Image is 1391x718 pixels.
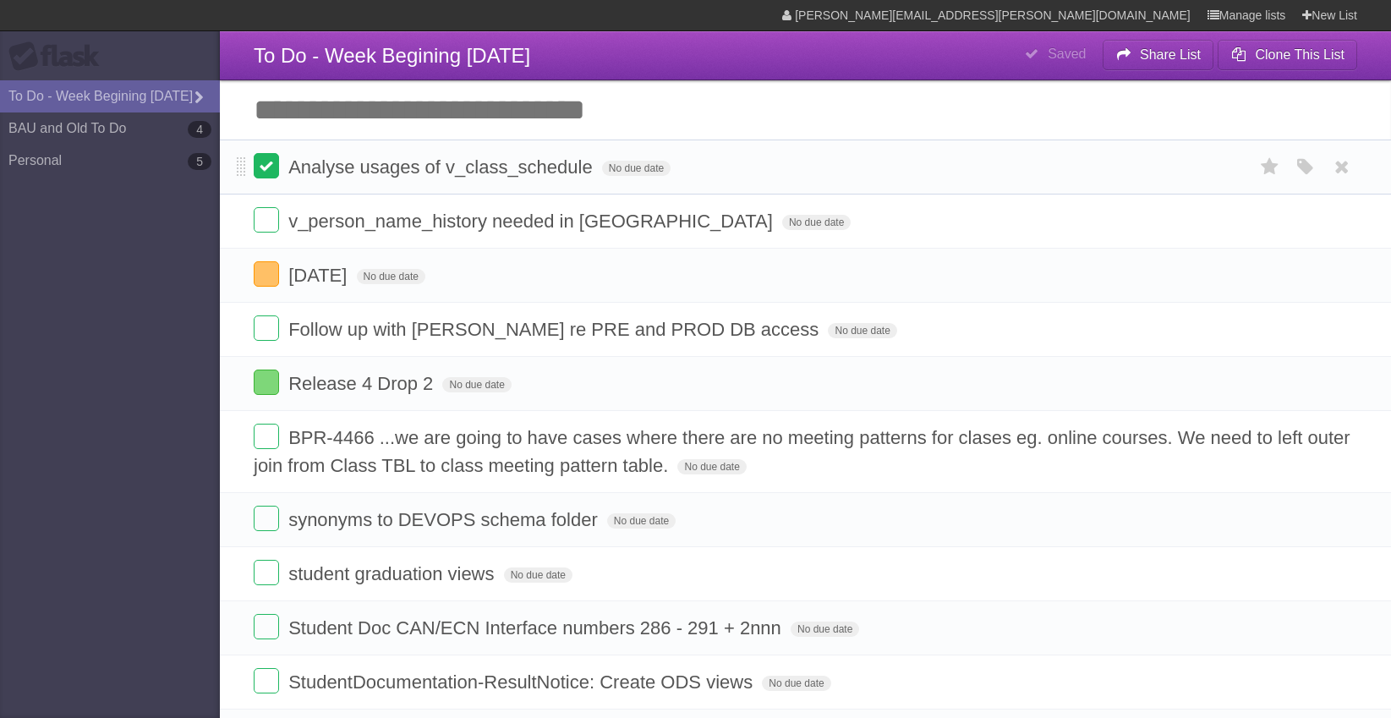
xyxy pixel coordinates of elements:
label: Done [254,424,279,449]
label: Done [254,207,279,233]
div: Flask [8,41,110,72]
label: Done [254,560,279,585]
span: To Do - Week Begining [DATE] [254,44,530,67]
span: No due date [357,269,425,284]
label: Done [254,153,279,178]
span: No due date [828,323,896,338]
b: Share List [1140,47,1201,62]
label: Done [254,315,279,341]
b: 4 [188,121,211,138]
label: Done [254,506,279,531]
label: Done [254,370,279,395]
b: Clone This List [1255,47,1344,62]
span: No due date [504,567,572,583]
label: Done [254,668,279,693]
span: Analyse usages of v_class_schedule [288,156,597,178]
span: synonyms to DEVOPS schema folder [288,509,602,530]
b: 5 [188,153,211,170]
span: No due date [762,676,830,691]
span: BPR-4466 ...we are going to have cases where there are no meeting patterns for clases eg. online ... [254,427,1350,476]
span: Release 4 Drop 2 [288,373,437,394]
button: Share List [1103,40,1214,70]
span: student graduation views [288,563,498,584]
span: No due date [602,161,671,176]
button: Clone This List [1218,40,1357,70]
span: No due date [607,513,676,529]
label: Done [254,261,279,287]
span: [DATE] [288,265,351,286]
span: Follow up with [PERSON_NAME] re PRE and PROD DB access [288,319,823,340]
span: Student Doc CAN/ECN Interface numbers 286 - 291 + 2nnn [288,617,786,639]
span: v_person_name_history needed in [GEOGRAPHIC_DATA] [288,211,777,232]
span: No due date [791,622,859,637]
label: Star task [1254,153,1286,181]
b: Saved [1048,47,1086,61]
span: StudentDocumentation-ResultNotice: Create ODS views [288,671,757,693]
label: Done [254,614,279,639]
span: No due date [442,377,511,392]
span: No due date [677,459,746,474]
span: No due date [782,215,851,230]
